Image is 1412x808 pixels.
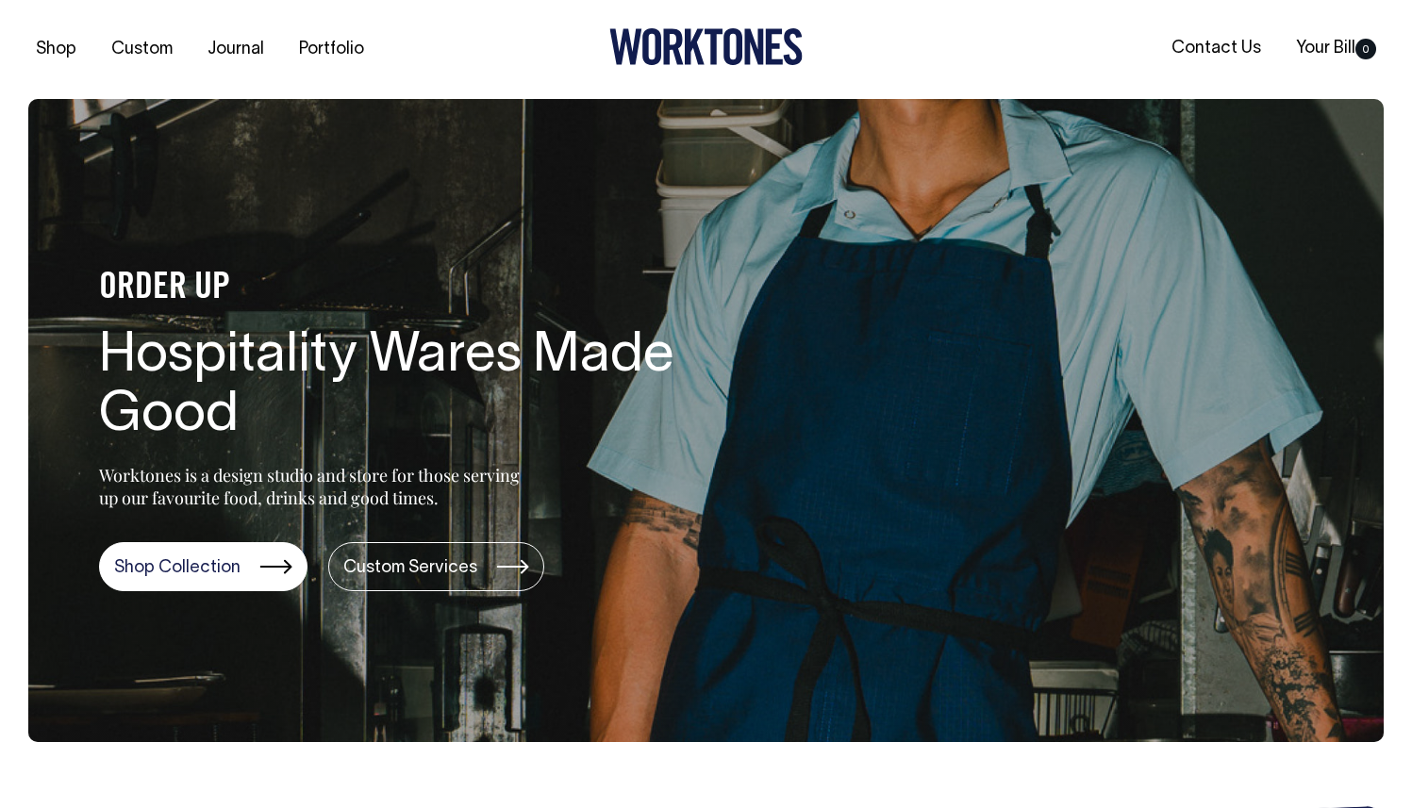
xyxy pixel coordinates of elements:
a: Contact Us [1164,33,1269,64]
a: Your Bill0 [1288,33,1384,64]
a: Shop [28,34,84,65]
p: Worktones is a design studio and store for those serving up our favourite food, drinks and good t... [99,464,528,509]
a: Custom Services [328,542,544,591]
span: 0 [1355,39,1376,59]
h4: ORDER UP [99,269,703,308]
a: Custom [104,34,180,65]
a: Portfolio [291,34,372,65]
a: Journal [200,34,272,65]
a: Shop Collection [99,542,307,591]
h1: Hospitality Wares Made Good [99,327,703,448]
